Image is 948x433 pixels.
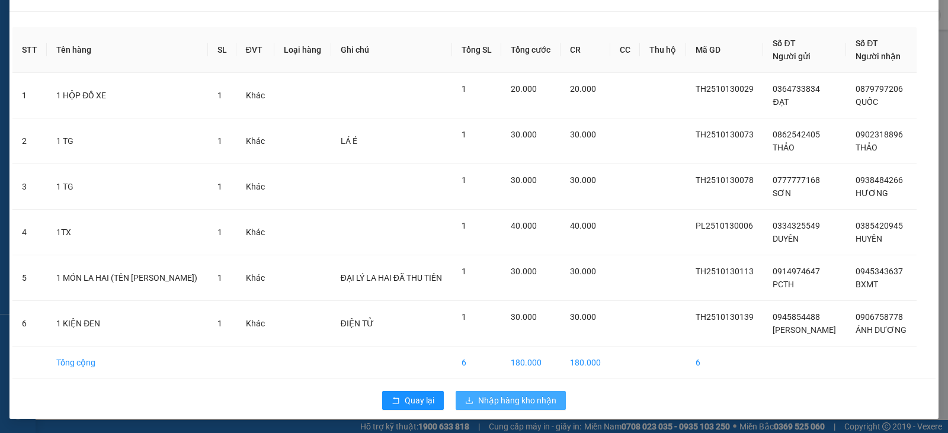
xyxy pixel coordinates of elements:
[773,312,820,322] span: 0945854488
[856,312,903,322] span: 0906758778
[236,164,274,210] td: Khác
[236,301,274,347] td: Khác
[696,312,754,322] span: TH2510130139
[856,280,878,289] span: BXMT
[570,267,596,276] span: 30.000
[856,84,903,94] span: 0879797206
[113,10,142,23] span: Nhận:
[696,221,753,230] span: PL2510130006
[113,68,233,82] div: 0
[856,175,903,185] span: 0938484266
[217,136,222,146] span: 1
[856,39,878,48] span: Số ĐT
[856,52,901,61] span: Người nhận
[773,130,820,139] span: 0862542405
[462,267,466,276] span: 1
[856,234,882,243] span: HUYỀN
[341,273,442,283] span: ĐẠI LÝ LA HAI ĐÃ THU TIỀN
[462,130,466,139] span: 1
[462,175,466,185] span: 1
[236,255,274,301] td: Khác
[561,27,610,73] th: CR
[501,347,560,379] td: 180.000
[10,65,105,82] div: 0937650042
[696,267,754,276] span: TH2510130113
[47,255,207,301] td: 1 MÓN LA HAI (TÊN [PERSON_NAME])
[113,51,233,68] div: 0931984613
[570,84,596,94] span: 20.000
[511,130,537,139] span: 30.000
[217,182,222,191] span: 1
[236,73,274,118] td: Khác
[341,136,357,146] span: LÁ É
[12,164,47,210] td: 3
[113,10,233,37] div: [GEOGRAPHIC_DATA]
[10,10,28,23] span: Gửi:
[452,27,501,73] th: Tổng SL
[12,301,47,347] td: 6
[456,391,566,410] button: downloadNhập hàng kho nhận
[47,27,207,73] th: Tên hàng
[856,325,907,335] span: ÁNH DƯƠNG
[856,143,877,152] span: THẢO
[462,312,466,322] span: 1
[382,391,444,410] button: rollbackQuay lại
[696,84,754,94] span: TH2510130029
[856,267,903,276] span: 0945343637
[570,221,596,230] span: 40.000
[773,175,820,185] span: 0777777168
[12,73,47,118] td: 1
[773,143,795,152] span: THẢO
[405,394,434,407] span: Quay lại
[236,27,274,73] th: ĐVT
[462,221,466,230] span: 1
[501,27,560,73] th: Tổng cước
[511,175,537,185] span: 30.000
[47,301,207,347] td: 1 KIỆN ĐEN
[511,84,537,94] span: 20.000
[12,27,47,73] th: STT
[462,84,466,94] span: 1
[341,319,374,328] span: ĐIỆN TỬ
[511,221,537,230] span: 40.000
[208,27,236,73] th: SL
[47,210,207,255] td: 1TX
[331,27,452,73] th: Ghi chú
[856,97,878,107] span: QUỐC
[773,221,820,230] span: 0334325549
[217,273,222,283] span: 1
[47,118,207,164] td: 1 TG
[773,84,820,94] span: 0364733834
[47,73,207,118] td: 1 HỘP ĐỒ XE
[856,188,888,198] span: HƯƠNG
[392,396,400,406] span: rollback
[12,210,47,255] td: 4
[236,118,274,164] td: Khác
[47,164,207,210] td: 1 TG
[696,175,754,185] span: TH2510130078
[686,27,764,73] th: Mã GD
[217,319,222,328] span: 1
[570,130,596,139] span: 30.000
[236,210,274,255] td: Khác
[217,227,222,237] span: 1
[217,91,222,100] span: 1
[773,188,791,198] span: SƠN
[773,39,795,48] span: Số ĐT
[773,280,794,289] span: PCTH
[686,347,764,379] td: 6
[12,255,47,301] td: 5
[773,52,811,61] span: Người gửi
[478,394,556,407] span: Nhập hàng kho nhận
[10,51,105,65] div: TRÍ
[610,27,640,73] th: CC
[113,37,233,51] div: Tịnh
[856,221,903,230] span: 0385420945
[465,396,473,406] span: download
[12,118,47,164] td: 2
[511,312,537,322] span: 30.000
[570,312,596,322] span: 30.000
[511,267,537,276] span: 30.000
[274,27,331,73] th: Loại hàng
[561,347,610,379] td: 180.000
